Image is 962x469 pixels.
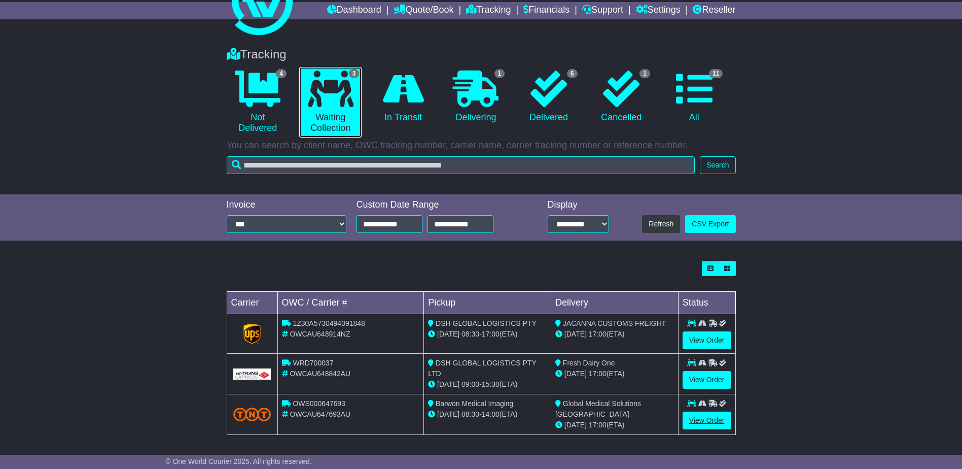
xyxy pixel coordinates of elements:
span: JACANNA CUSTOMS FREIGHT [563,319,666,327]
span: [DATE] [564,421,587,429]
span: [DATE] [437,380,459,388]
div: - (ETA) [428,329,547,340]
div: - (ETA) [428,409,547,420]
span: 6 [567,69,578,78]
span: Fresh Dairy One [563,359,615,367]
a: Reseller [693,2,735,19]
span: 08:30 [461,330,479,338]
span: 14:00 [482,410,500,418]
td: OWC / Carrier # [277,292,424,314]
span: 17:00 [589,370,607,378]
span: [DATE] [437,410,459,418]
span: 17:00 [589,330,607,338]
a: Dashboard [327,2,381,19]
span: 15:30 [482,380,500,388]
span: Barwon Medical Imaging [436,399,513,408]
td: Delivery [551,292,678,314]
div: (ETA) [555,368,674,379]
a: CSV Export [685,215,735,233]
span: OWCAU648842AU [290,370,350,378]
span: [DATE] [564,330,587,338]
div: Display [548,199,609,211]
a: View Order [683,331,731,349]
a: In Transit [372,67,434,127]
img: TNT_Domestic.png [233,408,271,421]
a: Support [582,2,623,19]
span: 08:30 [461,410,479,418]
a: Tracking [466,2,511,19]
span: 09:00 [461,380,479,388]
span: 4 [276,69,287,78]
div: (ETA) [555,329,674,340]
a: Quote/Book [394,2,453,19]
div: Custom Date Range [357,199,519,211]
button: Search [700,156,735,174]
td: Status [678,292,735,314]
span: 1 [494,69,505,78]
button: Refresh [642,215,680,233]
a: View Order [683,371,731,389]
span: DSH GLOBAL LOGISTICS PTY [436,319,537,327]
p: You can search by client name, OWC tracking number, carrier name, carrier tracking number or refe... [227,140,736,151]
div: - (ETA) [428,379,547,390]
div: Tracking [222,47,741,62]
div: Invoice [227,199,346,211]
img: GetCarrierServiceLogo [233,368,271,380]
span: 1 [639,69,650,78]
span: 11 [709,69,723,78]
span: OWCAU648914NZ [290,330,350,338]
span: [DATE] [564,370,587,378]
img: GetCarrierServiceLogo [243,324,261,344]
a: 1 Cancelled [590,67,653,127]
a: 6 Delivered [517,67,580,127]
span: DSH GLOBAL LOGISTICS PTY LTD [428,359,536,378]
span: OWS000647693 [293,399,345,408]
div: (ETA) [555,420,674,430]
a: 3 Waiting Collection [299,67,362,138]
a: 11 All [663,67,725,127]
span: 3 [349,69,360,78]
td: Pickup [424,292,551,314]
a: Settings [636,2,681,19]
a: View Order [683,412,731,429]
span: Global Medical Solutions [GEOGRAPHIC_DATA] [555,399,641,418]
span: 17:00 [482,330,500,338]
span: © One World Courier 2025. All rights reserved. [165,457,312,465]
span: [DATE] [437,330,459,338]
a: 4 Not Delivered [227,67,289,138]
span: 1Z30A5730494091848 [293,319,365,327]
span: OWCAU647693AU [290,410,350,418]
a: Financials [523,2,569,19]
td: Carrier [227,292,277,314]
a: 1 Delivering [445,67,507,127]
span: WRD700037 [293,359,333,367]
span: 17:00 [589,421,607,429]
